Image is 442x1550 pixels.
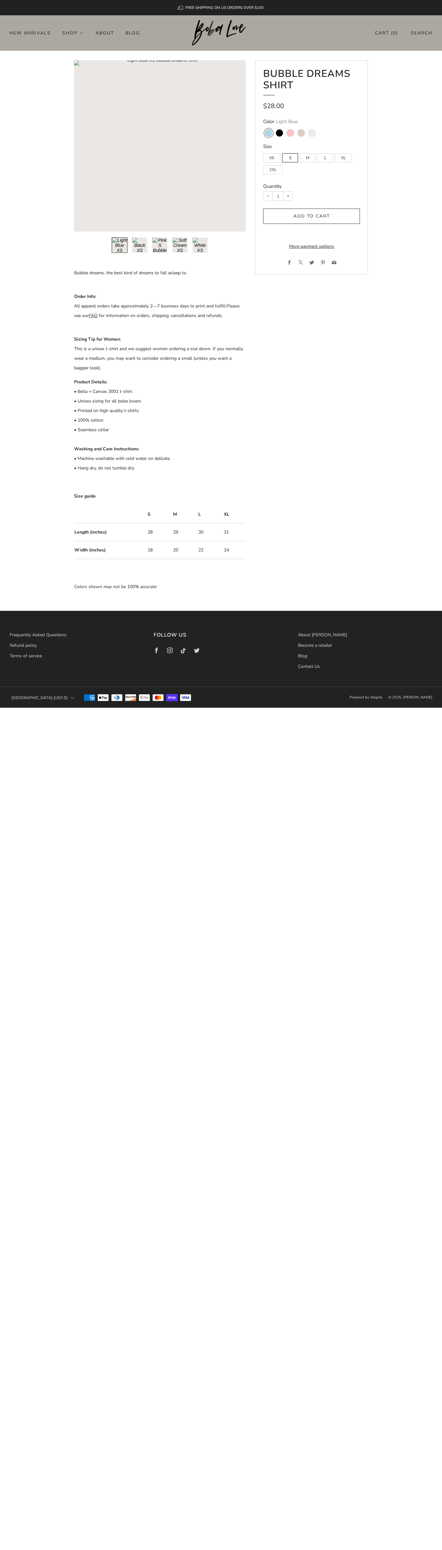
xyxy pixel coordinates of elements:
[263,151,282,162] div: XS
[335,151,354,162] div: XL
[263,192,272,201] button: Reduce item quantity by one
[74,293,96,299] strong: Order Info:
[95,28,114,38] a: About
[172,237,188,253] button: Load image into Gallery viewer, 4
[112,237,127,253] button: Load image into Gallery viewer, 1
[335,153,352,162] label: XL
[74,346,243,371] span: This is a unisex t-shirt and we suggest women ordering a size down. If you normally wear a medium...
[154,630,288,640] h3: Follow us
[10,642,37,648] a: Refund policy
[10,632,66,638] a: Frequently Asked Questions
[192,237,208,253] button: Load image into Gallery viewer, 5
[276,118,298,125] span: Light Blue
[143,541,169,559] td: 18
[10,653,42,659] a: Terms of service
[74,417,103,423] span: • 100% cotton
[263,162,285,174] div: 2XL
[74,303,240,319] span: Please see our
[89,313,98,319] a: FAQ
[287,129,294,137] variant-swatch: Pink
[74,60,246,232] a: Loading image: Light Blue XS Bubble Dreams Shirt
[62,28,84,38] a: Shop
[194,541,219,559] td: 22
[192,20,250,46] img: Boba Love
[282,153,298,162] label: S
[300,153,316,162] label: M
[263,68,360,96] h1: Bubble Dreams Shirt
[224,511,229,517] strong: XL
[169,541,194,559] td: 20
[350,695,383,700] a: Powered by Shopify
[74,303,153,309] span: All apparel orders take approximately 2
[148,511,150,517] strong: S
[74,493,96,499] strong: Size guide
[198,511,201,517] strong: L
[126,28,140,38] a: Blog
[10,28,51,38] a: New Arrivals
[99,313,223,319] span: for information on orders, shipping, cancellations and refunds.
[298,642,332,648] a: Become a retailer
[263,209,360,224] button: Add to cart
[220,523,246,541] td: 31
[265,129,272,137] variant-swatch: Light Blue
[263,242,360,251] a: More payment options
[74,408,139,414] span: • Printed on high quality t-shirts
[194,523,219,541] td: 30
[173,511,177,517] strong: M
[298,632,347,638] a: About [PERSON_NAME]
[74,270,187,276] span: Bubble dreams, the best kind of dreams to fall asleep to.
[152,237,168,253] button: Load image into Gallery viewer, 3
[74,455,171,461] span: • Machine washable with cold water on delicate.
[300,151,317,162] div: M
[169,523,194,541] td: 29
[393,30,396,36] items-count: 0
[282,151,300,162] div: S
[74,465,135,471] span: • Hang dry, do not tumble dry.
[143,523,169,541] td: 28
[10,691,76,705] button: [GEOGRAPHIC_DATA] (USD $)
[411,28,432,38] a: Search
[220,541,246,559] td: 24
[388,695,432,700] span: © 2025, [PERSON_NAME]
[74,388,141,404] span: • Bella + Canvas 3001 t-shirt • Unisex sizing for all boba lovers
[293,213,330,219] span: Add to cart
[74,336,122,342] strong: Sizing Tip for Women:
[74,547,106,553] strong: Width (inches)
[74,584,156,590] em: Colors shown may not be 100% accurate
[276,129,283,137] variant-swatch: Black
[317,153,333,162] label: L
[263,183,282,189] label: Quantity
[263,101,284,110] span: $28.00
[317,151,335,162] div: L
[298,653,307,659] a: Blog
[132,237,148,253] button: Load image into Gallery viewer, 2
[263,165,283,174] label: 2XL
[74,529,107,535] strong: Length (inches)
[298,129,305,137] variant-swatch: Soft Cream
[375,28,398,38] a: Cart
[74,427,109,433] span: • Seamless collar
[74,379,107,385] strong: Product Details:
[185,5,263,10] span: FREE SHIPPING ON US ORDERS OVER $100
[298,663,320,669] a: Contact Us
[263,143,360,150] legend: Size
[153,303,226,309] span: —7 business days to print and fulfill.
[74,446,141,452] strong: Washing and Care Instructions:
[284,192,293,201] button: Increase item quantity by one
[263,153,280,162] label: XS
[263,118,360,125] legend: Color:
[309,129,316,137] variant-swatch: White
